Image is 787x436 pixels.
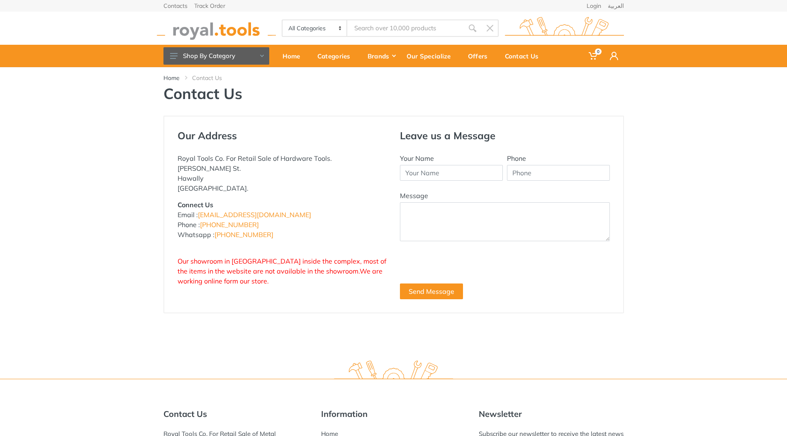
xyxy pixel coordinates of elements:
[479,409,624,419] h5: Newsletter
[400,191,428,201] label: Message
[163,409,309,419] h5: Contact Us
[192,74,234,82] li: Contact Us
[163,85,624,102] h1: Contact Us
[194,3,225,9] a: Track Order
[505,17,624,40] img: royal.tools Logo
[163,74,624,82] nav: breadcrumb
[178,130,387,142] h4: Our Address
[499,47,550,65] div: Contact Us
[200,220,259,229] a: [PHONE_NUMBER]
[198,211,311,219] a: [EMAIL_ADDRESS][DOMAIN_NAME]
[608,3,624,9] a: العربية
[178,257,386,285] span: Our showroom in [GEOGRAPHIC_DATA] inside the complex, most of the items in the website are not av...
[312,45,362,67] a: Categories
[587,3,601,9] a: Login
[178,201,213,209] strong: Connect Us
[334,361,453,383] img: royal.tools Logo
[400,251,526,283] iframe: reCAPTCHA
[163,47,269,65] button: Shop By Category
[277,45,312,67] a: Home
[507,153,526,163] label: Phone
[163,74,180,82] a: Home
[163,3,188,9] a: Contacts
[347,19,463,37] input: Site search
[462,45,499,67] a: Offers
[321,409,466,419] h5: Information
[178,153,387,193] p: Royal Tools Co. For Retail Sale of Hardware Tools. [PERSON_NAME] St. Hawally [GEOGRAPHIC_DATA].
[499,45,550,67] a: Contact Us
[400,153,434,163] label: Your Name
[178,200,387,240] p: Email : Phone : Whatsapp :
[401,47,462,65] div: Our Specialize
[362,47,401,65] div: Brands
[283,20,348,36] select: Category
[595,48,602,55] span: 0
[214,230,273,239] a: [PHONE_NUMBER]
[400,165,503,181] input: Your Name
[277,47,312,65] div: Home
[400,283,463,299] button: Send Message
[157,17,276,40] img: royal.tools Logo
[507,165,610,181] input: Phone
[583,45,604,67] a: 0
[401,45,462,67] a: Our Specialize
[400,130,610,142] h4: Leave us a Message
[462,47,499,65] div: Offers
[312,47,362,65] div: Categories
